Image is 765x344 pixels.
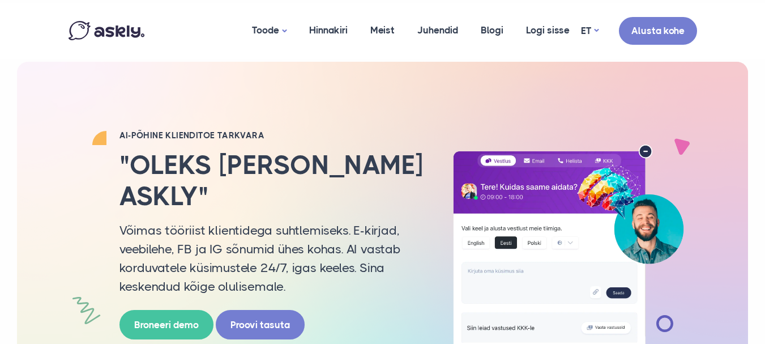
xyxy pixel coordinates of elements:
a: Hinnakiri [298,3,359,58]
img: Askly [69,21,144,40]
h2: AI-PÕHINE KLIENDITOE TARKVARA [119,130,425,141]
a: Alusta kohe [619,17,697,45]
a: Logi sisse [515,3,581,58]
a: Broneeri demo [119,310,213,340]
a: Toode [241,3,298,59]
a: Meist [359,3,406,58]
a: Juhendid [406,3,469,58]
a: Blogi [469,3,515,58]
a: Proovi tasuta [216,310,305,340]
a: ET [581,23,599,39]
h2: "Oleks [PERSON_NAME] Askly" [119,150,425,212]
p: Võimas tööriist klientidega suhtlemiseks. E-kirjad, veebilehe, FB ja IG sõnumid ühes kohas. AI va... [119,221,425,296]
